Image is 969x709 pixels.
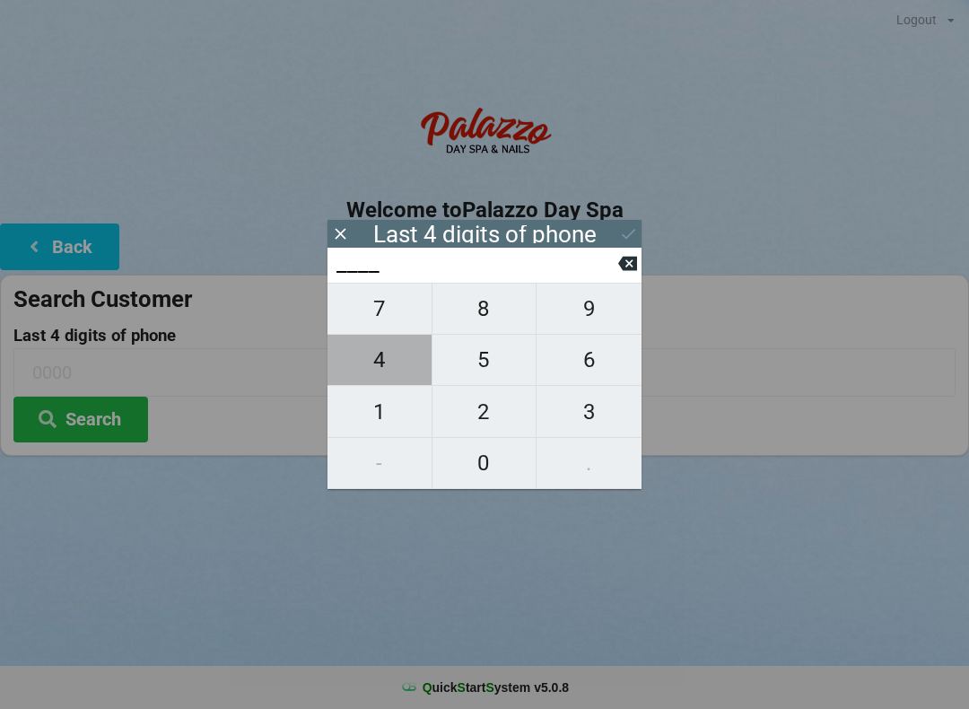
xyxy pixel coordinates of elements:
span: 6 [537,341,642,379]
span: 0 [432,444,537,482]
button: 1 [327,386,432,437]
button: 6 [537,335,642,386]
button: 2 [432,386,537,437]
span: 2 [432,393,537,431]
span: 1 [327,393,432,431]
button: 5 [432,335,537,386]
span: 8 [432,290,537,328]
span: 4 [327,341,432,379]
span: 5 [432,341,537,379]
div: Last 4 digits of phone [373,225,597,243]
button: 8 [432,283,537,335]
span: 9 [537,290,642,328]
button: 7 [327,283,432,335]
button: 0 [432,438,537,489]
button: 3 [537,386,642,437]
button: 9 [537,283,642,335]
span: 7 [327,290,432,328]
span: 3 [537,393,642,431]
button: 4 [327,335,432,386]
